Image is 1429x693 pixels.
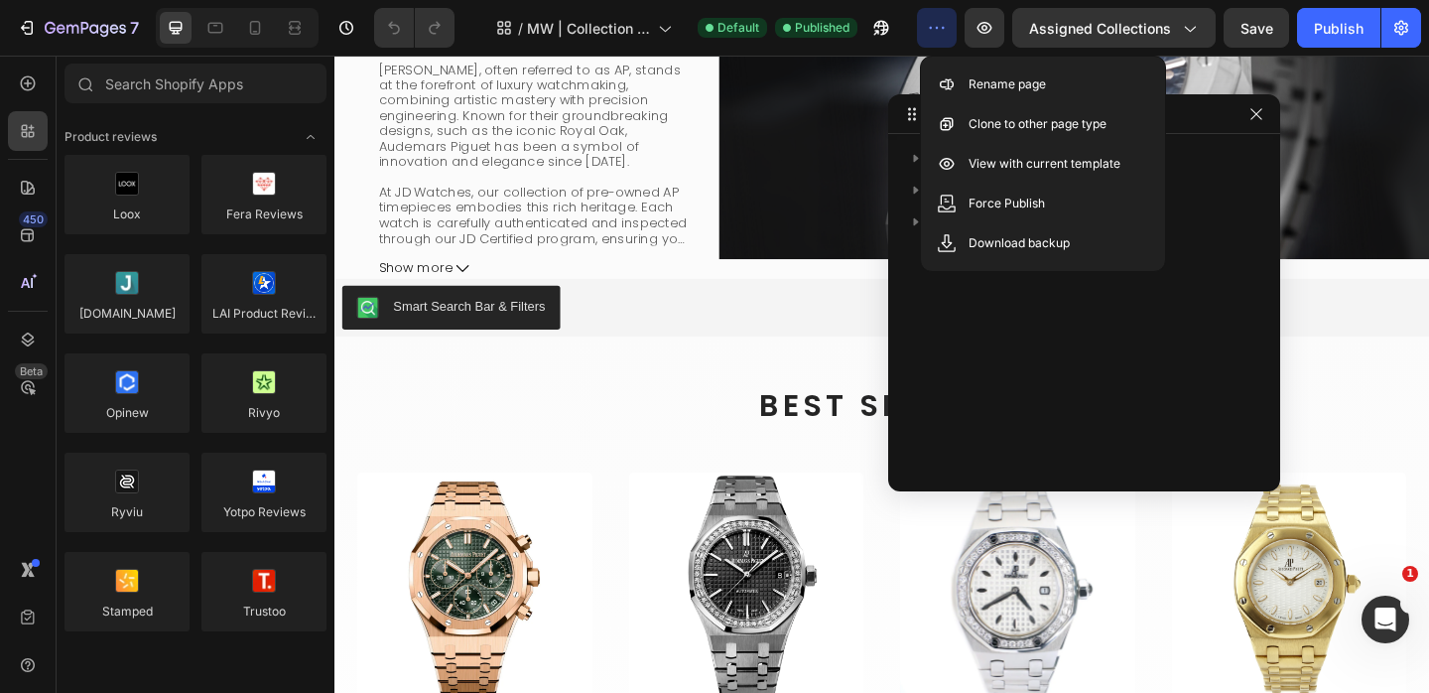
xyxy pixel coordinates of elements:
[1029,18,1171,39] span: Assigned Collections
[1297,8,1380,48] button: Publish
[1240,20,1273,37] span: Save
[25,358,1166,405] h2: BEST SELLERS
[969,154,1120,174] p: View with current template
[374,8,455,48] div: Undo/Redo
[717,19,759,37] span: Default
[1402,566,1418,582] span: 1
[1314,18,1364,39] div: Publish
[19,211,48,227] div: 450
[65,64,326,103] input: Search Shopify Apps
[969,74,1046,94] p: Rename page
[795,19,849,37] span: Published
[15,363,48,379] div: Beta
[1012,8,1216,48] button: Assigned Collections
[527,18,650,39] span: MW | Collection Page ([DATE])
[1362,596,1409,643] iframe: Intercom live chat
[334,56,1429,693] iframe: Design area
[969,233,1070,253] p: Download backup
[969,114,1106,134] p: Clone to other page type
[518,18,523,39] span: /
[65,128,157,146] span: Product reviews
[8,8,148,48] button: 7
[1224,8,1289,48] button: Save
[130,16,139,40] p: 7
[969,194,1045,213] p: Force Publish
[295,121,326,153] span: Toggle open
